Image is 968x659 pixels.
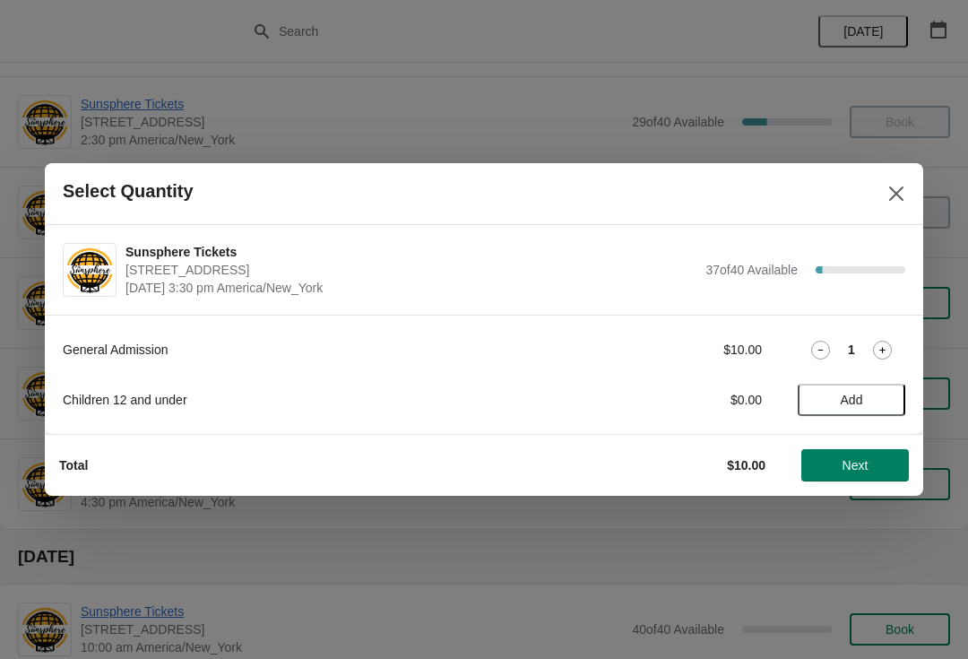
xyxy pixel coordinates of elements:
button: Close [880,178,912,210]
strong: 1 [848,341,855,359]
button: Next [801,449,909,481]
span: Add [841,393,863,407]
strong: $10.00 [727,458,765,473]
strong: Total [59,458,88,473]
span: Next [843,458,869,473]
span: Sunsphere Tickets [125,243,696,261]
button: Add [798,384,905,416]
span: [DATE] 3:30 pm America/New_York [125,279,696,297]
div: General Admission [63,341,560,359]
img: Sunsphere Tickets | 810 Clinch Avenue, Knoxville, TN, USA | August 19 | 3:30 pm America/New_York [64,246,116,295]
div: $0.00 [596,391,762,409]
span: 37 of 40 Available [705,263,798,277]
span: [STREET_ADDRESS] [125,261,696,279]
div: Children 12 and under [63,391,560,409]
div: $10.00 [596,341,762,359]
h2: Select Quantity [63,181,194,202]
